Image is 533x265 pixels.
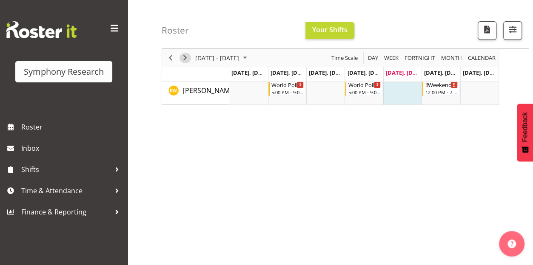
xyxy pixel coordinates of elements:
[21,184,111,197] span: Time & Attendance
[422,80,459,96] div: Enrica Walsh"s event - !!Weekend Residential (Roster IT Shift Label) Begin From Saturday, Septemb...
[521,112,529,142] span: Feedback
[440,53,463,63] span: Month
[348,89,380,96] div: 5:00 PM - 9:00 PM
[367,53,379,63] span: Day
[183,86,236,95] span: [PERSON_NAME]
[194,53,251,63] button: September 01 - 07, 2025
[386,69,425,76] span: [DATE], [DATE]
[467,53,497,63] button: Month
[330,53,359,63] button: Time Scale
[478,21,496,40] button: Download a PDF of the roster according to the set date range.
[183,85,236,96] a: [PERSON_NAME]
[503,21,522,40] button: Filter Shifts
[162,79,229,104] td: Enrica Walsh resource
[180,53,191,63] button: Next
[404,53,436,63] span: Fortnight
[309,69,348,76] span: [DATE], [DATE]
[229,79,499,104] table: Timeline Week of September 5, 2025
[348,80,380,89] div: World Poll NZ/shifts to be assigned/mocks
[467,53,496,63] span: calendar
[345,80,382,96] div: Enrica Walsh"s event - World Poll NZ/shifts to be assigned/mocks Begin From Thursday, September 4...
[162,25,189,35] h4: Roster
[425,89,457,96] div: 12:00 PM - 7:00 PM
[507,240,516,248] img: help-xxl-2.png
[21,163,111,176] span: Shifts
[271,69,309,76] span: [DATE], [DATE]
[194,53,240,63] span: [DATE] - [DATE]
[178,49,192,67] div: Next
[305,22,354,39] button: Your Shifts
[517,104,533,161] button: Feedback - Show survey
[383,53,399,63] span: Week
[312,25,348,34] span: Your Shifts
[6,21,77,38] img: Rosterit website logo
[440,53,464,63] button: Timeline Month
[403,53,437,63] button: Fortnight
[463,69,502,76] span: [DATE], [DATE]
[331,53,359,63] span: Time Scale
[347,69,386,76] span: [DATE], [DATE]
[271,80,304,89] div: World Poll NZ Training & Briefing
[424,69,463,76] span: [DATE], [DATE]
[162,44,499,105] div: Timeline Week of September 5, 2025
[21,121,123,133] span: Roster
[367,53,380,63] button: Timeline Day
[425,80,457,89] div: !!Weekend Residential (Roster IT Shift Label)
[21,206,111,218] span: Finance & Reporting
[21,142,123,155] span: Inbox
[163,49,178,67] div: Previous
[271,89,304,96] div: 5:00 PM - 9:00 PM
[231,69,270,76] span: [DATE], [DATE]
[268,80,306,96] div: Enrica Walsh"s event - World Poll NZ Training & Briefing Begin From Tuesday, September 2, 2025 at...
[165,53,177,63] button: Previous
[24,65,104,78] div: Symphony Research
[383,53,400,63] button: Timeline Week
